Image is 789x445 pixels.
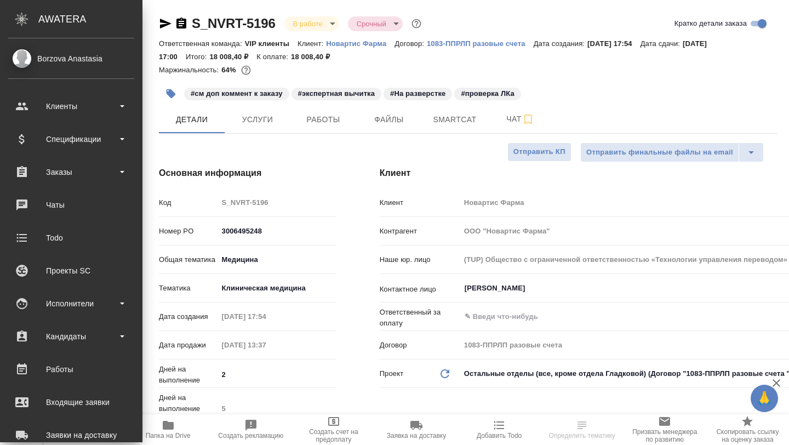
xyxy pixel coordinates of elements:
[534,39,587,48] p: Дата создания:
[713,428,782,443] span: Скопировать ссылку на оценку заказа
[297,113,350,127] span: Работы
[8,98,134,115] div: Клиенты
[8,164,134,180] div: Заказы
[755,387,774,410] span: 🙏
[192,16,276,31] a: S_NVRT-5196
[298,88,375,99] p: #экспертная вычитка
[458,414,541,445] button: Добавить Todo
[218,195,336,210] input: Пустое поле
[363,113,415,127] span: Файлы
[477,432,522,440] span: Добавить Todo
[580,142,764,162] div: split button
[390,88,445,99] p: #На разверстке
[8,131,134,147] div: Спецификации
[8,427,134,443] div: Заявки на доставку
[159,39,245,48] p: Ответственная команда:
[159,311,218,322] p: Дата создания
[380,368,404,379] p: Проект
[292,414,375,445] button: Создать счет на предоплату
[375,414,458,445] button: Заявка на доставку
[191,88,283,99] p: #см доп коммент к заказу
[159,364,218,386] p: Дней на выполнение
[624,414,706,445] button: Призвать менеджера по развитию
[159,392,218,425] p: Дней на выполнение (авт.)
[3,224,140,252] a: Todo
[239,63,253,77] button: 5407.40 RUB;
[218,309,314,324] input: Пустое поле
[165,113,218,127] span: Детали
[8,197,134,213] div: Чаты
[218,401,336,417] input: Пустое поле
[231,113,284,127] span: Услуги
[587,39,641,48] p: [DATE] 17:54
[348,16,403,31] div: В работе
[326,39,395,48] p: Новартис Фарма
[3,356,140,383] a: Работы
[513,146,565,158] span: Отправить КП
[159,197,218,208] p: Код
[3,257,140,284] a: Проекты SC
[159,340,218,351] p: Дата продажи
[159,66,221,74] p: Маржинальность:
[586,146,733,159] span: Отправить финальные файлы на email
[218,367,336,383] input: ✎ Введи что-нибудь
[428,113,481,127] span: Smartcat
[218,337,314,353] input: Пустое поле
[8,230,134,246] div: Todo
[395,39,427,48] p: Договор:
[218,432,283,440] span: Создать рекламацию
[580,142,739,162] button: Отправить финальные файлы на email
[706,414,789,445] button: Скопировать ссылку на оценку заказа
[245,39,298,48] p: VIP клиенты
[641,39,683,48] p: Дата сдачи:
[353,19,390,28] button: Срочный
[427,38,534,48] a: 1083-ППРЛП разовые счета
[549,432,615,440] span: Определить тематику
[380,226,460,237] p: Контрагент
[380,197,460,208] p: Клиент
[674,18,747,29] span: Кратко детали заказа
[494,112,547,126] span: Чат
[380,340,460,351] p: Договор
[159,254,218,265] p: Общая тематика
[8,295,134,312] div: Исполнители
[3,191,140,219] a: Чаты
[8,328,134,345] div: Кандидаты
[218,223,336,239] input: ✎ Введи что-нибудь
[284,16,339,31] div: В работе
[256,53,291,61] p: К оплате:
[159,283,218,294] p: Тематика
[380,254,460,265] p: Наше юр. лицо
[209,53,256,61] p: 18 008,40 ₽
[8,263,134,279] div: Проекты SC
[3,389,140,416] a: Входящие заявки
[427,39,534,48] p: 1083-ППРЛП разовые счета
[159,17,172,30] button: Скопировать ссылку для ЯМессенджера
[380,307,460,329] p: Ответственный за оплату
[159,82,183,106] button: Добавить тэг
[8,361,134,378] div: Работы
[387,432,446,440] span: Заявка на доставку
[298,39,326,48] p: Клиент:
[209,414,292,445] button: Создать рекламацию
[8,394,134,410] div: Входящие заявки
[522,113,535,126] svg: Подписаться
[290,88,383,98] span: экспертная вычитка
[218,250,336,269] div: Медицина
[186,53,209,61] p: Итого:
[751,385,778,412] button: 🙏
[541,414,624,445] button: Определить тематику
[127,414,209,445] button: Папка на Drive
[299,428,368,443] span: Создать счет на предоплату
[183,88,290,98] span: см доп коммент к заказу
[8,53,134,65] div: Borzova Anastasia
[146,432,191,440] span: Папка на Drive
[221,66,238,74] p: 64%
[380,284,460,295] p: Контактное лицо
[453,88,522,98] span: проверка ЛКа
[409,16,424,31] button: Доп статусы указывают на важность/срочность заказа
[326,38,395,48] a: Новартис Фарма
[159,226,218,237] p: Номер PO
[290,19,326,28] button: В работе
[218,279,336,298] div: Клиническая медицина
